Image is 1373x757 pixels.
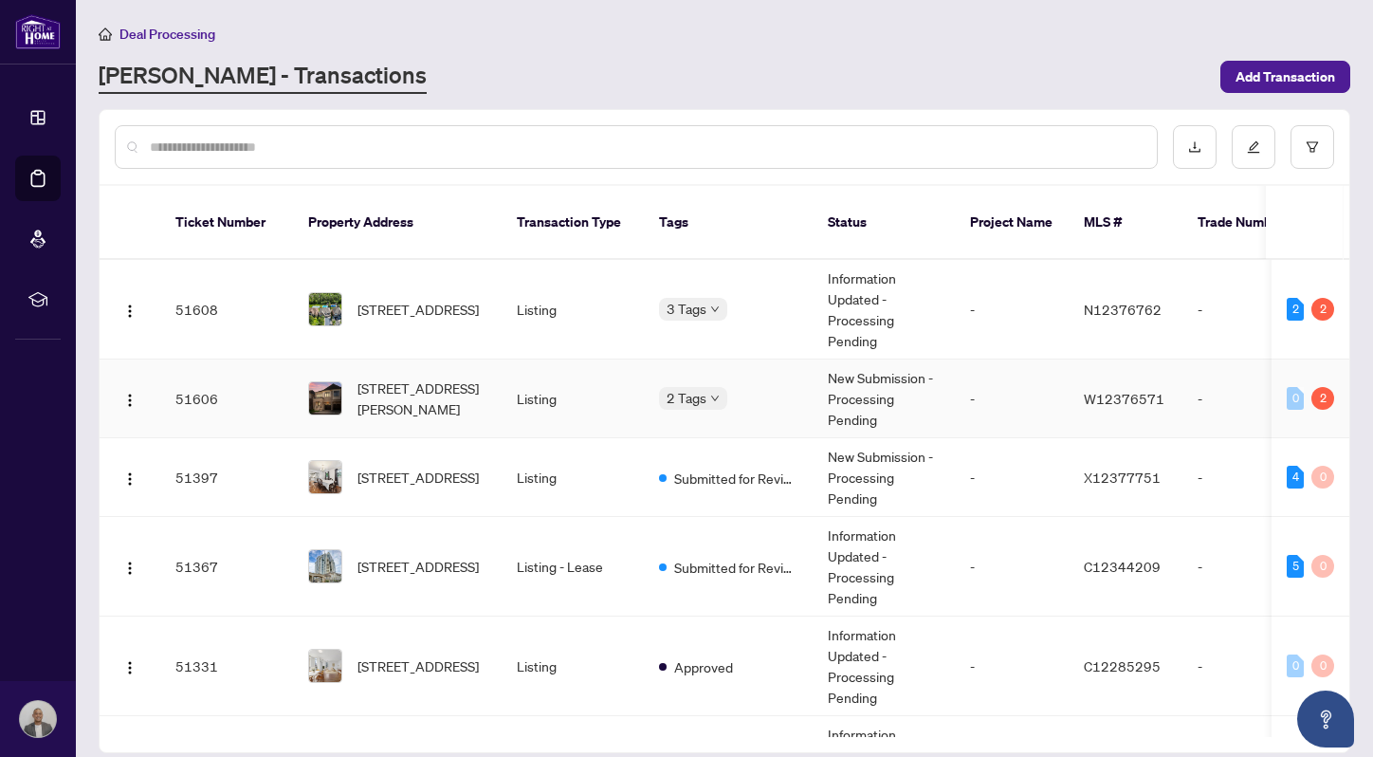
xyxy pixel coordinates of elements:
span: Add Transaction [1236,62,1335,92]
span: 2 Tags [667,387,706,409]
span: [STREET_ADDRESS] [357,299,479,320]
div: 0 [1311,466,1334,489]
td: - [1182,360,1315,438]
div: 0 [1311,555,1334,578]
button: Logo [115,551,145,582]
button: Logo [115,383,145,414]
td: - [955,260,1069,360]
td: New Submission - Processing Pending [813,360,955,438]
span: Submitted for Review [674,468,797,489]
img: Logo [122,660,137,675]
td: - [1182,517,1315,617]
span: home [99,28,112,41]
td: - [955,438,1069,517]
button: Logo [115,462,145,492]
button: Logo [115,294,145,324]
div: 5 [1287,555,1304,578]
span: Deal Processing [119,26,215,43]
img: Logo [122,471,137,487]
div: 0 [1287,655,1304,677]
td: Listing [502,260,644,360]
span: [STREET_ADDRESS] [357,556,479,577]
img: thumbnail-img [309,650,341,682]
td: - [1182,438,1315,517]
span: download [1188,140,1201,154]
span: [STREET_ADDRESS][PERSON_NAME] [357,378,486,419]
span: C12285295 [1084,657,1161,674]
span: [STREET_ADDRESS] [357,655,479,676]
td: - [1182,617,1315,716]
img: thumbnail-img [309,382,341,415]
img: thumbnail-img [309,550,341,582]
div: 0 [1311,655,1334,677]
div: 2 [1311,298,1334,321]
button: Open asap [1297,691,1354,748]
span: [STREET_ADDRESS] [357,467,479,488]
td: Listing [502,360,644,438]
button: Logo [115,651,145,681]
span: Approved [674,656,733,677]
span: X12377751 [1084,469,1161,486]
td: New Submission - Processing Pending [813,438,955,517]
img: thumbnail-img [309,461,341,493]
span: N12376762 [1084,301,1162,318]
th: MLS # [1069,186,1182,260]
th: Ticket Number [160,186,293,260]
td: Information Updated - Processing Pending [813,260,955,360]
th: Tags [644,186,813,260]
button: download [1173,125,1217,169]
td: - [955,617,1069,716]
img: logo [15,14,61,49]
th: Transaction Type [502,186,644,260]
a: [PERSON_NAME] - Transactions [99,60,427,94]
td: Listing [502,617,644,716]
span: down [710,394,720,403]
span: Submitted for Review [674,557,797,578]
td: 51331 [160,617,293,716]
td: Listing [502,438,644,517]
button: edit [1232,125,1275,169]
td: 51608 [160,260,293,360]
div: 2 [1311,387,1334,410]
span: C12344209 [1084,558,1161,575]
td: 51367 [160,517,293,617]
img: Profile Icon [20,701,56,737]
td: Information Updated - Processing Pending [813,517,955,617]
th: Status [813,186,955,260]
div: 2 [1287,298,1304,321]
img: Logo [122,561,137,576]
th: Project Name [955,186,1069,260]
img: Logo [122,304,137,319]
div: 0 [1287,387,1304,410]
div: 4 [1287,466,1304,489]
img: thumbnail-img [309,293,341,325]
span: down [710,305,720,314]
td: - [1182,260,1315,360]
span: edit [1247,140,1260,154]
td: - [955,360,1069,438]
th: Trade Number [1182,186,1315,260]
th: Property Address [293,186,502,260]
img: Logo [122,393,137,408]
td: 51397 [160,438,293,517]
td: Listing - Lease [502,517,644,617]
span: filter [1306,140,1319,154]
span: 3 Tags [667,298,706,320]
td: Information Updated - Processing Pending [813,617,955,716]
td: 51606 [160,360,293,438]
button: filter [1291,125,1334,169]
td: - [955,517,1069,617]
button: Add Transaction [1220,61,1350,93]
span: W12376571 [1084,390,1164,407]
